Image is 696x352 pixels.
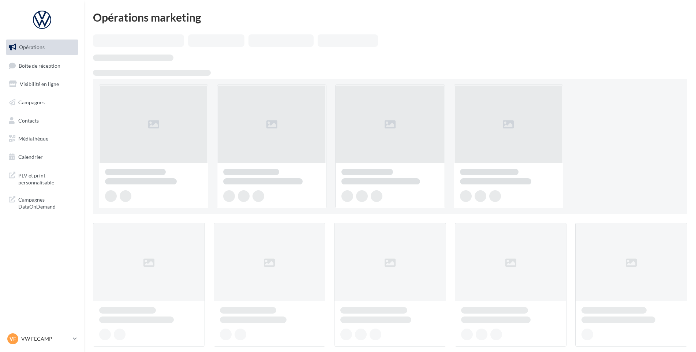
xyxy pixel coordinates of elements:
a: Boîte de réception [4,58,80,74]
span: VF [10,335,16,342]
a: Campagnes DataOnDemand [4,192,80,213]
a: Calendrier [4,149,80,165]
span: Contacts [18,117,39,123]
span: Campagnes DataOnDemand [18,195,75,210]
span: PLV et print personnalisable [18,171,75,186]
a: VF VW FECAMP [6,332,78,346]
p: VW FECAMP [21,335,70,342]
div: Opérations marketing [93,12,687,23]
span: Opérations [19,44,45,50]
span: Campagnes [18,99,45,105]
a: Opérations [4,40,80,55]
span: Visibilité en ligne [20,81,59,87]
span: Boîte de réception [19,62,60,68]
a: Contacts [4,113,80,128]
span: Calendrier [18,154,43,160]
a: PLV et print personnalisable [4,168,80,189]
span: Médiathèque [18,135,48,142]
a: Campagnes [4,95,80,110]
a: Visibilité en ligne [4,76,80,92]
a: Médiathèque [4,131,80,146]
